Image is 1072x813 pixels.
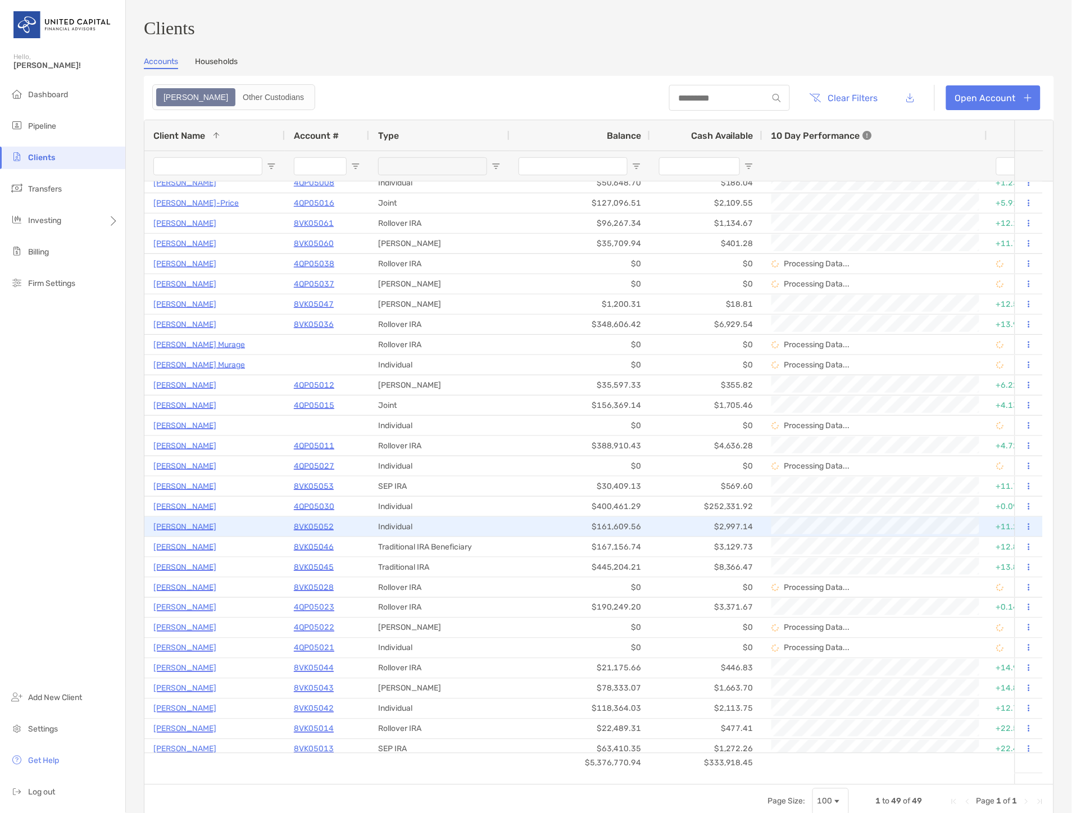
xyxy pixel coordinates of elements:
[784,421,850,430] p: Processing Data...
[510,638,650,658] div: $0
[650,294,762,314] div: $18.81
[996,280,1004,288] img: Processing Data icon
[691,130,753,141] span: Cash Available
[784,360,850,370] p: Processing Data...
[996,538,1046,556] div: +12.87%
[294,398,334,412] a: 4QP05015
[996,422,1004,430] img: Processing Data icon
[10,753,24,767] img: get-help icon
[650,476,762,496] div: $569.60
[153,317,216,331] p: [PERSON_NAME]
[510,719,650,739] div: $22,489.31
[10,119,24,132] img: pipeline icon
[510,396,650,415] div: $156,369.14
[153,257,216,271] a: [PERSON_NAME]
[650,214,762,233] div: $1,134.67
[10,785,24,798] img: logout icon
[153,358,245,372] a: [PERSON_NAME] Murage
[294,479,334,493] a: 8VK05053
[294,499,334,514] a: 4QP05030
[153,176,216,190] a: [PERSON_NAME]
[510,497,650,516] div: $400,461.29
[294,702,334,716] a: 8VK05042
[996,214,1046,233] div: +12.11%
[784,279,850,289] p: Processing Data...
[294,641,334,655] a: 4QP05021
[153,277,216,291] a: [PERSON_NAME]
[153,419,216,433] p: [PERSON_NAME]
[153,722,216,736] p: [PERSON_NAME]
[294,277,334,291] p: 4QP05037
[510,578,650,597] div: $0
[369,294,510,314] div: [PERSON_NAME]
[784,583,850,592] p: Processing Data...
[650,234,762,253] div: $401.28
[153,130,205,141] span: Client Name
[784,259,850,269] p: Processing Data...
[996,700,1046,718] div: +12.72%
[10,150,24,163] img: clients icon
[996,624,1004,632] img: Processing Data icon
[351,162,360,171] button: Open Filter Menu
[369,234,510,253] div: [PERSON_NAME]
[10,722,24,735] img: settings icon
[369,173,510,193] div: Individual
[650,517,762,537] div: $2,997.14
[13,61,119,70] span: [PERSON_NAME]!
[369,699,510,719] div: Individual
[294,196,334,210] a: 4QP05016
[996,598,1046,617] div: +0.14%
[784,623,850,633] p: Processing Data...
[294,520,334,534] p: 8VK05052
[771,341,779,349] img: Processing Data icon
[369,638,510,658] div: Individual
[28,756,59,766] span: Get Help
[650,679,762,698] div: $1,663.70
[153,338,245,352] p: [PERSON_NAME] Murage
[369,254,510,274] div: Rollover IRA
[369,578,510,597] div: Rollover IRA
[294,601,334,615] p: 4QP05023
[153,237,216,251] a: [PERSON_NAME]
[153,499,216,514] a: [PERSON_NAME]
[650,497,762,516] div: $252,331.92
[510,315,650,334] div: $348,606.42
[996,376,1046,394] div: +6.22%
[294,237,334,251] a: 8VK05060
[294,176,334,190] p: 4QP05008
[28,725,58,734] span: Settings
[632,162,641,171] button: Open Filter Menu
[996,194,1046,212] div: +5.91%
[153,479,216,493] a: [PERSON_NAME]
[294,722,334,736] a: 8VK05014
[659,157,740,175] input: Cash Available Filter Input
[153,459,216,473] p: [PERSON_NAME]
[294,661,334,675] p: 8VK05044
[369,274,510,294] div: [PERSON_NAME]
[650,335,762,355] div: $0
[153,540,216,554] p: [PERSON_NAME]
[650,173,762,193] div: $186.04
[294,297,334,311] p: 8VK05047
[294,682,334,696] a: 8VK05043
[650,193,762,213] div: $2,109.55
[294,439,334,453] p: 4QP05011
[153,297,216,311] p: [PERSON_NAME]
[294,257,334,271] a: 4QP05038
[294,742,334,756] p: 8VK05013
[510,658,650,678] div: $21,175.66
[144,57,178,69] a: Accounts
[650,355,762,375] div: $0
[153,661,216,675] p: [PERSON_NAME]
[28,184,62,194] span: Transfers
[771,280,779,288] img: Processing Data icon
[153,580,216,594] a: [PERSON_NAME]
[369,476,510,496] div: SEP IRA
[996,558,1046,576] div: +13.86%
